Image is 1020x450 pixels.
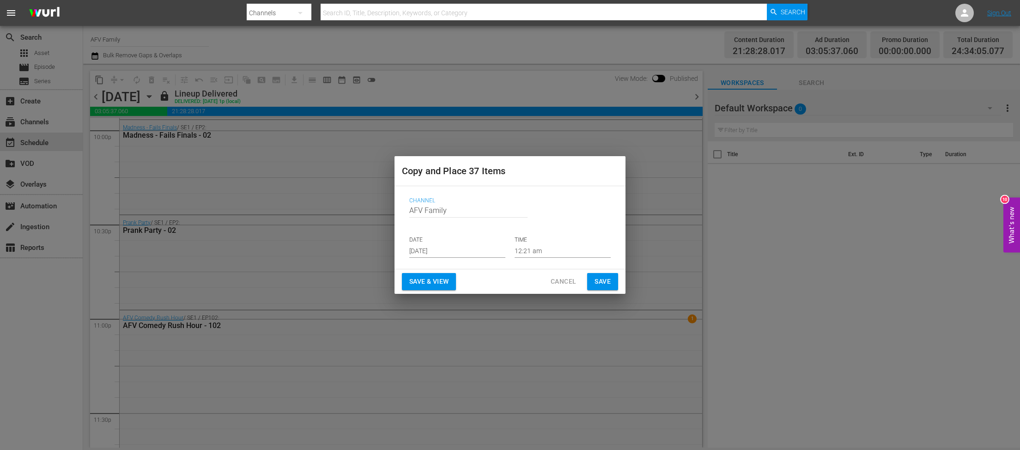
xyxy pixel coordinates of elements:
span: menu [6,7,17,18]
span: Save & View [409,276,449,287]
button: Open Feedback Widget [1003,198,1020,253]
button: Cancel [543,273,583,290]
img: ans4CAIJ8jUAAAAAAAAAAAAAAAAAAAAAAAAgQb4GAAAAAAAAAAAAAAAAAAAAAAAAJMjXAAAAAAAAAAAAAAAAAAAAAAAAgAT5G... [22,2,67,24]
button: Save [587,273,618,290]
span: Channel [409,197,606,205]
span: Cancel [551,276,576,287]
a: Sign Out [987,9,1011,17]
p: DATE [409,236,505,244]
button: Save & View [402,273,456,290]
span: Save [595,276,611,287]
h2: Copy and Place 37 Items [402,164,618,178]
p: TIME [515,236,611,244]
span: Search [781,4,805,20]
div: 10 [1001,196,1008,203]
